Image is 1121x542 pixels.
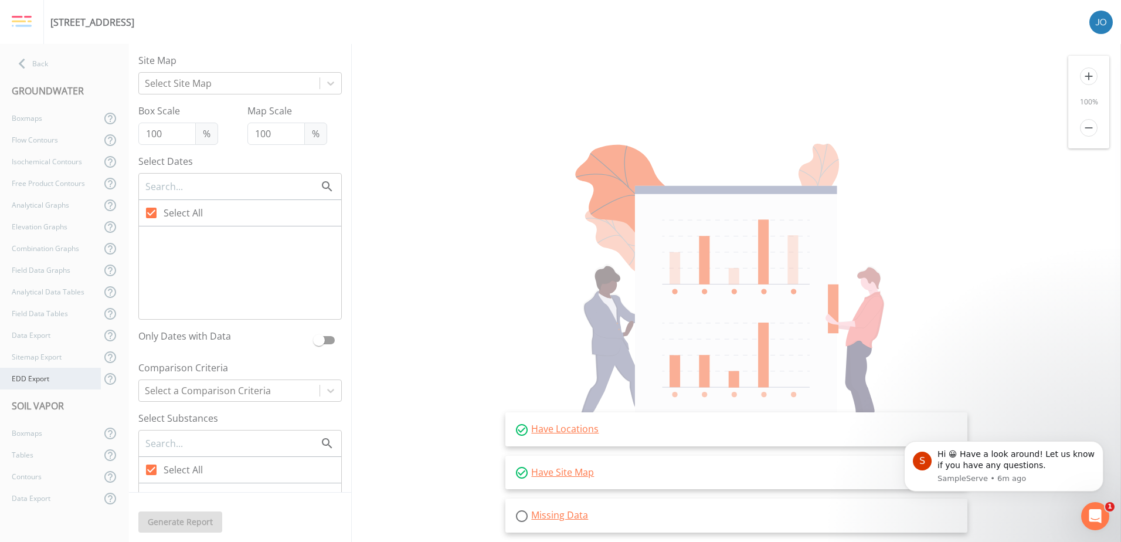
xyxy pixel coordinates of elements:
a: Have Site Map [531,466,594,479]
label: Select Dates [138,154,342,168]
div: [STREET_ADDRESS] [50,15,134,29]
a: Missing Data [531,509,588,521]
i: remove [1080,119,1098,137]
span: Select All [164,463,203,477]
iframe: Intercom live chat [1081,502,1109,530]
a: Have Locations [531,422,599,435]
label: Map Scale [247,104,327,118]
label: Site Map [138,53,342,67]
input: Search... [144,436,320,451]
input: Search... [144,179,320,194]
span: % [195,123,218,145]
label: Select Substances [138,411,342,425]
img: d2de15c11da5451b307a030ac90baa3e [1089,11,1113,34]
label: Comparison Criteria [138,361,342,375]
span: Select All [164,206,203,220]
i: add [1080,67,1098,85]
div: 100 % [1068,97,1109,107]
label: Only Dates with Data [138,329,308,347]
label: Box Scale [138,104,218,118]
iframe: Intercom notifications message [886,426,1121,536]
img: logo [12,15,32,28]
span: % [304,123,327,145]
img: undraw_report_building_chart-e1PV7-8T.svg [546,144,926,442]
span: 1 [1105,502,1115,511]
